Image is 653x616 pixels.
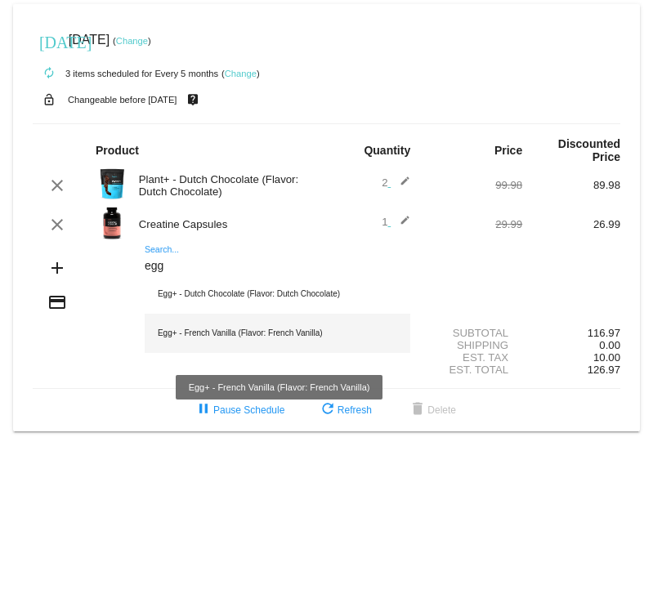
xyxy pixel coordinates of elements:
[424,179,522,191] div: 99.98
[113,36,151,46] small: ( )
[424,218,522,230] div: 29.99
[364,144,410,157] strong: Quantity
[424,364,522,376] div: Est. Total
[522,218,620,230] div: 26.99
[39,89,59,110] mat-icon: lock_open
[47,258,67,278] mat-icon: add
[599,339,620,351] span: 0.00
[225,69,257,78] a: Change
[395,395,469,425] button: Delete
[558,137,620,163] strong: Discounted Price
[424,351,522,364] div: Est. Tax
[522,179,620,191] div: 89.98
[145,275,410,314] div: Egg+ - Dutch Chocolate (Flavor: Dutch Chocolate)
[68,95,177,105] small: Changeable before [DATE]
[96,167,128,200] img: Image-1-Carousel-Plant-Chocolate-no-badge-Transp.png
[494,144,522,157] strong: Price
[522,327,620,339] div: 116.97
[145,314,410,353] div: Egg+ - French Vanilla (Flavor: French Vanilla)
[47,292,67,312] mat-icon: credit_card
[318,404,372,416] span: Refresh
[39,31,59,51] mat-icon: [DATE]
[47,215,67,234] mat-icon: clear
[33,69,218,78] small: 3 items scheduled for Every 5 months
[131,218,327,230] div: Creatine Capsules
[194,404,284,416] span: Pause Schedule
[221,69,260,78] small: ( )
[593,351,620,364] span: 10.00
[183,89,203,110] mat-icon: live_help
[145,260,410,273] input: Search...
[391,176,410,195] mat-icon: edit
[194,400,213,420] mat-icon: pause
[181,395,297,425] button: Pause Schedule
[96,144,139,157] strong: Product
[408,404,456,416] span: Delete
[424,339,522,351] div: Shipping
[116,36,148,46] a: Change
[305,395,385,425] button: Refresh
[318,400,338,420] mat-icon: refresh
[424,327,522,339] div: Subtotal
[96,207,128,239] img: Image-1-Creatine-Capsules-1000x1000-Transp.png
[382,216,410,228] span: 1
[39,64,59,83] mat-icon: autorenew
[382,176,410,189] span: 2
[391,215,410,234] mat-icon: edit
[131,173,327,198] div: Plant+ - Dutch Chocolate (Flavor: Dutch Chocolate)
[588,364,620,376] span: 126.97
[408,400,427,420] mat-icon: delete
[47,176,67,195] mat-icon: clear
